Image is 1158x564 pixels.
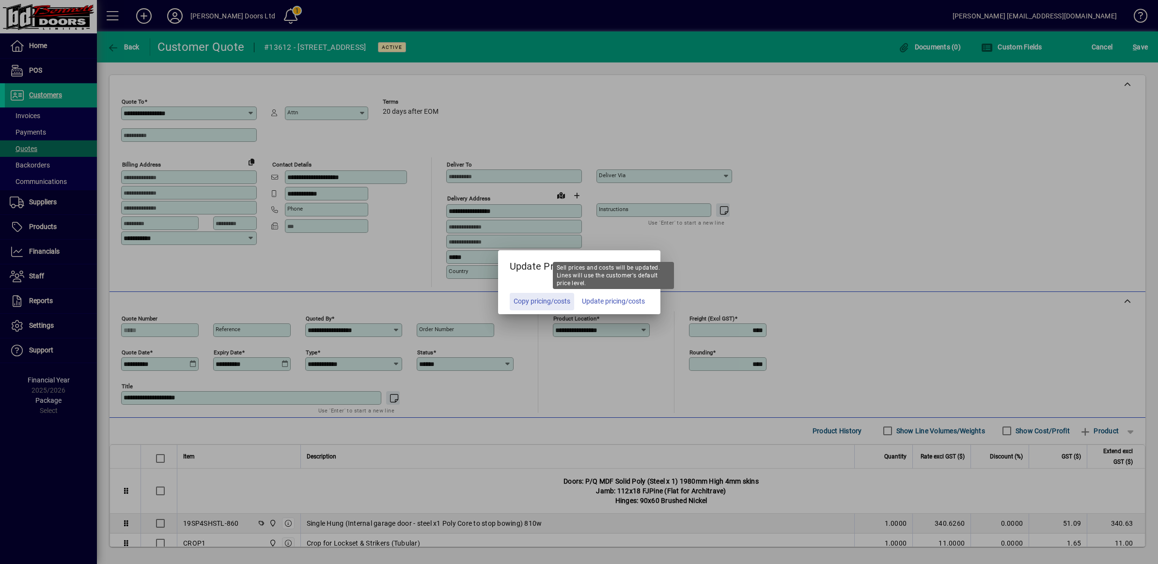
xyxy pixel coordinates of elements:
[514,296,570,306] span: Copy pricing/costs
[578,293,649,310] button: Update pricing/costs
[582,296,645,306] span: Update pricing/costs
[510,293,574,310] button: Copy pricing/costs
[553,262,674,289] div: Sell prices and costs will be updated. Lines will use the customer's default price level.
[498,250,660,278] h5: Update Pricing?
